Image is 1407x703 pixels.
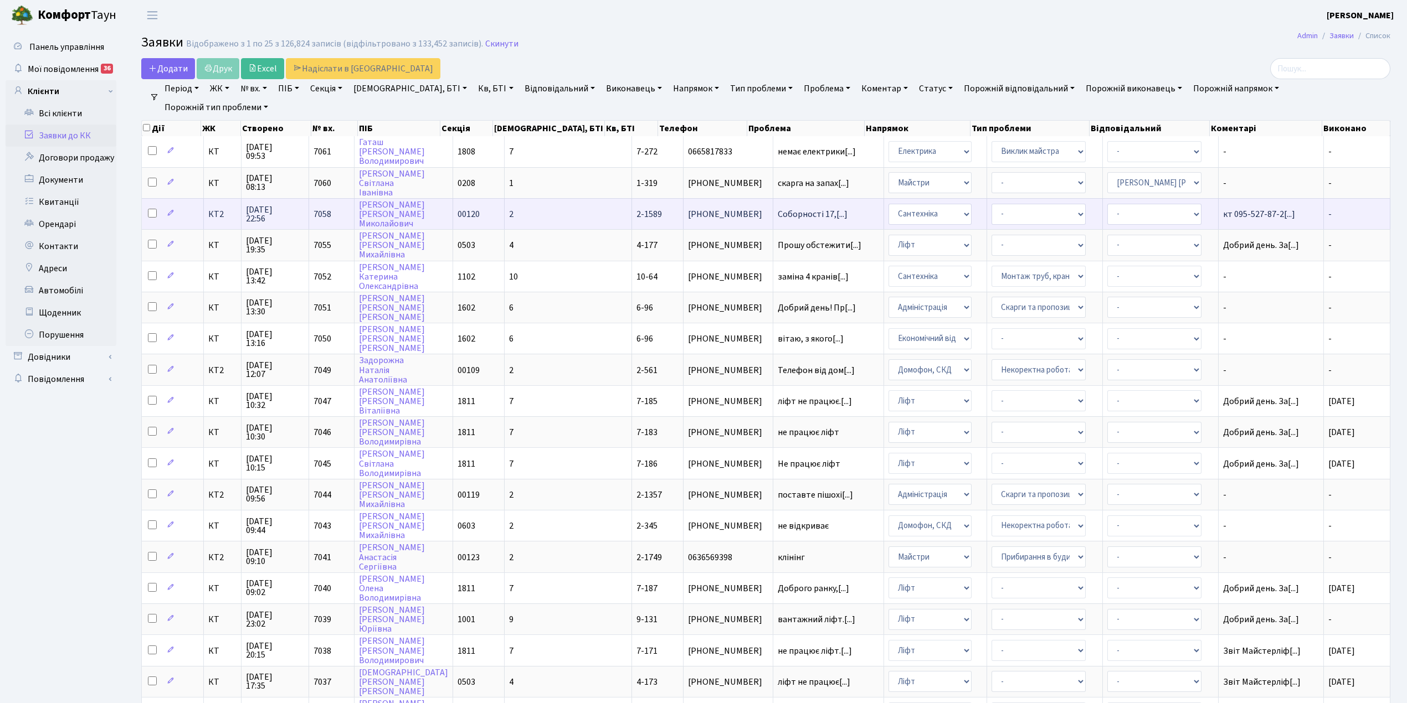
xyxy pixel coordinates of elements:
span: [DATE] [1328,582,1355,595]
span: 2-1357 [636,489,662,501]
span: - [1328,489,1332,501]
span: 7 [509,458,513,470]
span: Добрий день. За[...] [1223,582,1299,595]
span: Телефон від дом[...] [778,364,855,376]
span: 7051 [314,302,331,314]
span: [DATE] 13:16 [246,330,304,348]
span: [PHONE_NUMBER] [688,490,768,499]
span: [PHONE_NUMBER] [688,615,768,624]
span: [DATE] [1328,458,1355,470]
a: Коментар [857,79,912,98]
th: Створено [241,121,311,136]
span: [PHONE_NUMBER] [688,366,768,375]
span: 0665817833 [688,147,768,156]
span: 7045 [314,458,331,470]
span: [PHONE_NUMBER] [688,428,768,437]
a: [DEMOGRAPHIC_DATA], БТІ [349,79,471,98]
span: Заявки [141,33,183,52]
a: Договори продажу [6,147,116,169]
a: Додати [141,58,195,79]
span: ліфт не працює.[...] [778,395,852,407]
span: 4-177 [636,239,658,251]
span: 2 [509,364,513,376]
span: Прошу обстежити[...] [778,239,861,251]
span: 2-1749 [636,551,662,564]
a: Порушення [6,324,116,346]
span: - [1328,177,1332,189]
span: - [1223,553,1319,562]
input: Пошук... [1270,58,1390,79]
span: 7043 [314,520,331,532]
a: Панель управління [6,36,116,58]
span: [DATE] 13:30 [246,298,304,316]
span: не працює ліфт [778,428,879,437]
span: 9-131 [636,613,658,626]
span: [DATE] 17:35 [246,673,304,690]
a: [PERSON_NAME][PERSON_NAME][PERSON_NAME] [359,292,425,323]
span: 0503 [458,676,475,688]
span: [DATE] 20:15 [246,642,304,659]
span: 7 [509,645,513,657]
span: - [1223,303,1319,312]
a: Excel [241,58,284,79]
span: КТ2 [208,366,237,375]
a: Автомобілі [6,280,116,302]
span: 7055 [314,239,331,251]
span: Добрий день! Пр[...] [778,302,856,314]
span: Добрий день. За[...] [1223,426,1299,438]
span: КТ [208,397,237,406]
span: [PHONE_NUMBER] [688,241,768,250]
span: 7046 [314,426,331,438]
span: 1602 [458,302,475,314]
span: КТ [208,647,237,655]
span: [DATE] [1328,426,1355,438]
a: Секція [306,79,347,98]
b: [PERSON_NAME] [1327,9,1394,22]
span: Панель управління [29,41,104,53]
span: [DATE] 10:15 [246,454,304,472]
span: - [1328,520,1332,532]
span: [PHONE_NUMBER] [688,584,768,593]
img: logo.png [11,4,33,27]
span: [PHONE_NUMBER] [688,647,768,655]
span: КТ [208,241,237,250]
a: Виконавець [602,79,666,98]
a: [PERSON_NAME]КатеринаОлександрівна [359,261,425,292]
a: Порожній відповідальний [959,79,1079,98]
span: 2-1589 [636,208,662,220]
span: 7-171 [636,645,658,657]
span: 7050 [314,333,331,345]
span: 0503 [458,239,475,251]
span: - [1223,272,1319,281]
span: - [1223,366,1319,375]
a: [PERSON_NAME]СвітланаІванівна [359,168,425,199]
span: - [1328,239,1332,251]
span: 7-186 [636,458,658,470]
a: ПІБ [274,79,304,98]
span: КТ [208,615,237,624]
span: 1001 [458,613,475,626]
span: 7 [509,395,513,407]
span: [PHONE_NUMBER] [688,272,768,281]
span: [PHONE_NUMBER] [688,303,768,312]
a: Орендарі [6,213,116,235]
span: [DATE] 22:56 [246,205,304,223]
span: КТ [208,334,237,343]
a: Напрямок [669,79,723,98]
span: Мої повідомлення [28,63,99,75]
button: Переключити навігацію [138,6,166,24]
span: КТ [208,179,237,188]
span: 2 [509,520,513,532]
span: КТ [208,678,237,686]
span: 7 [509,146,513,158]
a: Кв, БТІ [474,79,517,98]
span: [DATE] 09:02 [246,579,304,597]
span: 7061 [314,146,331,158]
th: Відповідальний [1090,121,1210,136]
span: Таун [38,6,116,25]
span: 7052 [314,271,331,283]
span: 00123 [458,551,480,564]
span: [PHONE_NUMBER] [688,334,768,343]
span: КТ [208,303,237,312]
span: [PHONE_NUMBER] [688,459,768,468]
